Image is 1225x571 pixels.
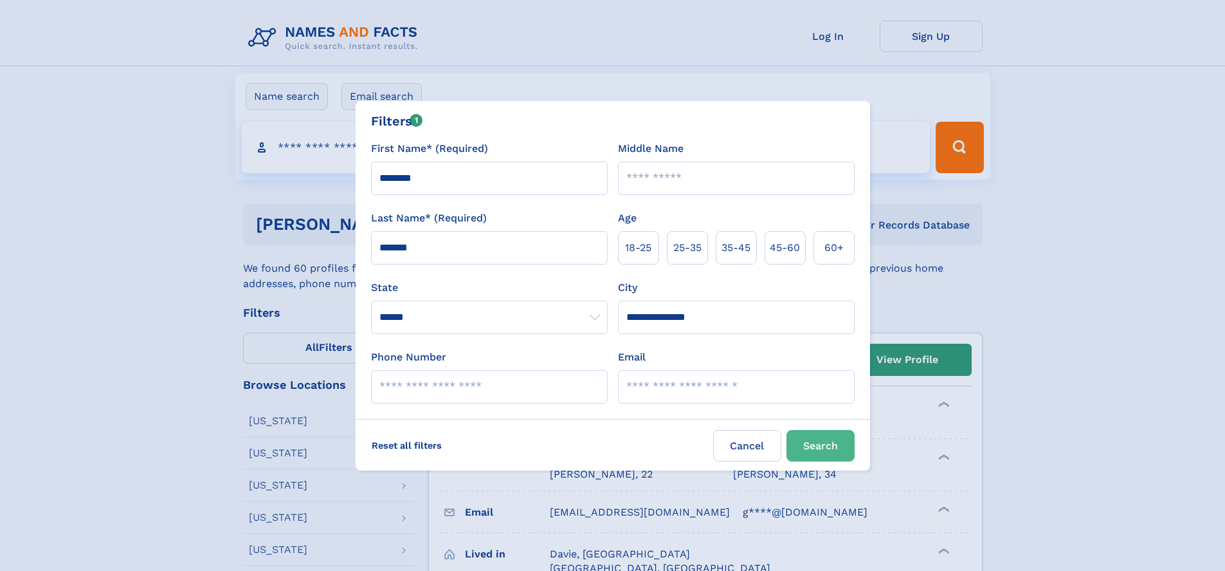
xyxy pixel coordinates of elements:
[625,240,651,256] span: 18‑25
[363,430,450,461] label: Reset all filters
[713,430,781,462] label: Cancel
[721,240,750,256] span: 35‑45
[371,111,423,131] div: Filters
[824,240,844,256] span: 60+
[371,141,488,156] label: First Name* (Required)
[770,240,800,256] span: 45‑60
[618,211,637,226] label: Age
[618,350,646,365] label: Email
[786,430,855,462] button: Search
[371,350,446,365] label: Phone Number
[618,280,637,295] label: City
[371,211,487,226] label: Last Name* (Required)
[371,280,608,295] label: State
[673,240,702,256] span: 25‑35
[618,141,684,156] label: Middle Name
